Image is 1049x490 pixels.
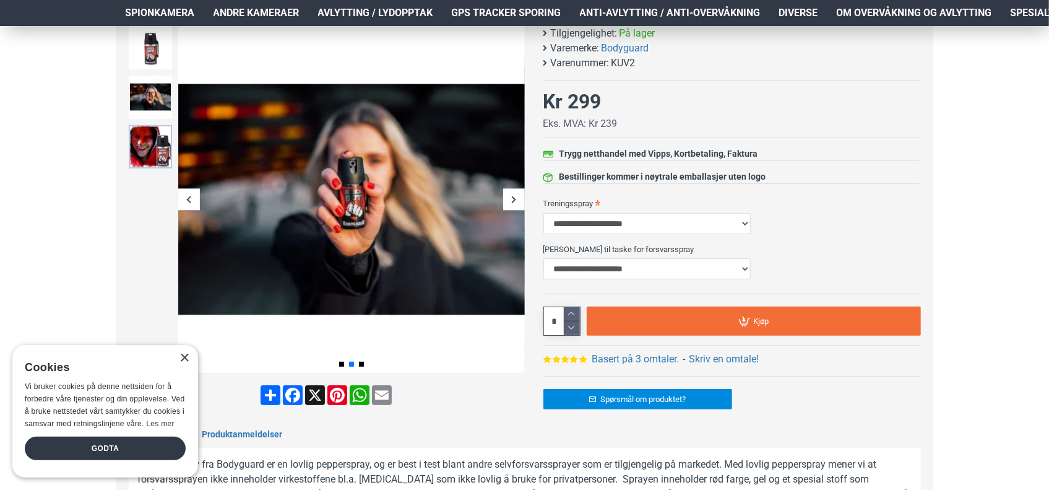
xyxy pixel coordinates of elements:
[753,317,769,325] span: Kjøp
[178,26,525,373] img: Forsvarsspray - Lovlig Pepperspray - SpyGadgets.no
[193,422,292,448] a: Produktanmeldelser
[348,385,371,405] a: WhatsApp
[259,385,282,405] a: Share
[779,6,818,20] span: Diverse
[126,6,195,20] span: Spionkamera
[359,362,364,367] span: Go to slide 3
[689,352,759,367] a: Skriv en omtale!
[179,354,189,363] div: Close
[580,6,761,20] span: Anti-avlytting / Anti-overvåkning
[25,354,178,381] div: Cookies
[592,352,679,367] a: Basert på 3 omtaler.
[543,87,602,116] div: Kr 299
[683,353,685,365] b: -
[551,41,600,56] b: Varemerke:
[129,26,172,69] img: Forsvarsspray - Lovlig Pepperspray - SpyGadgets.no
[559,170,766,183] div: Bestillinger kommer i nøytrale emballasjer uten logo
[551,26,618,41] b: Tilgjengelighet:
[318,6,433,20] span: Avlytting / Lydopptak
[551,56,610,71] b: Varenummer:
[543,239,921,259] label: [PERSON_NAME] til taske for forsvarsspray
[146,419,174,428] a: Les mer, opens a new window
[543,193,921,213] label: Treningsspray
[349,362,354,367] span: Go to slide 2
[178,189,200,211] div: Previous slide
[452,6,561,20] span: GPS Tracker Sporing
[25,382,185,427] span: Vi bruker cookies på denne nettsiden for å forbedre våre tjenester og din opplevelse. Ved å bruke...
[611,56,636,71] span: KUV2
[214,6,300,20] span: Andre kameraer
[129,125,172,168] img: Forsvarsspray - Lovlig Pepperspray - SpyGadgets.no
[371,385,393,405] a: Email
[503,189,525,211] div: Next slide
[339,362,344,367] span: Go to slide 1
[25,437,186,460] div: Godta
[619,26,655,41] span: På lager
[837,6,992,20] span: Om overvåkning og avlytting
[602,41,649,56] a: Bodyguard
[282,385,304,405] a: Facebook
[559,147,758,160] div: Trygg netthandel med Vipps, Kortbetaling, Faktura
[326,385,348,405] a: Pinterest
[304,385,326,405] a: X
[543,389,732,409] a: Spørsmål om produktet?
[129,76,172,119] img: Forsvarsspray - Lovlig Pepperspray - SpyGadgets.no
